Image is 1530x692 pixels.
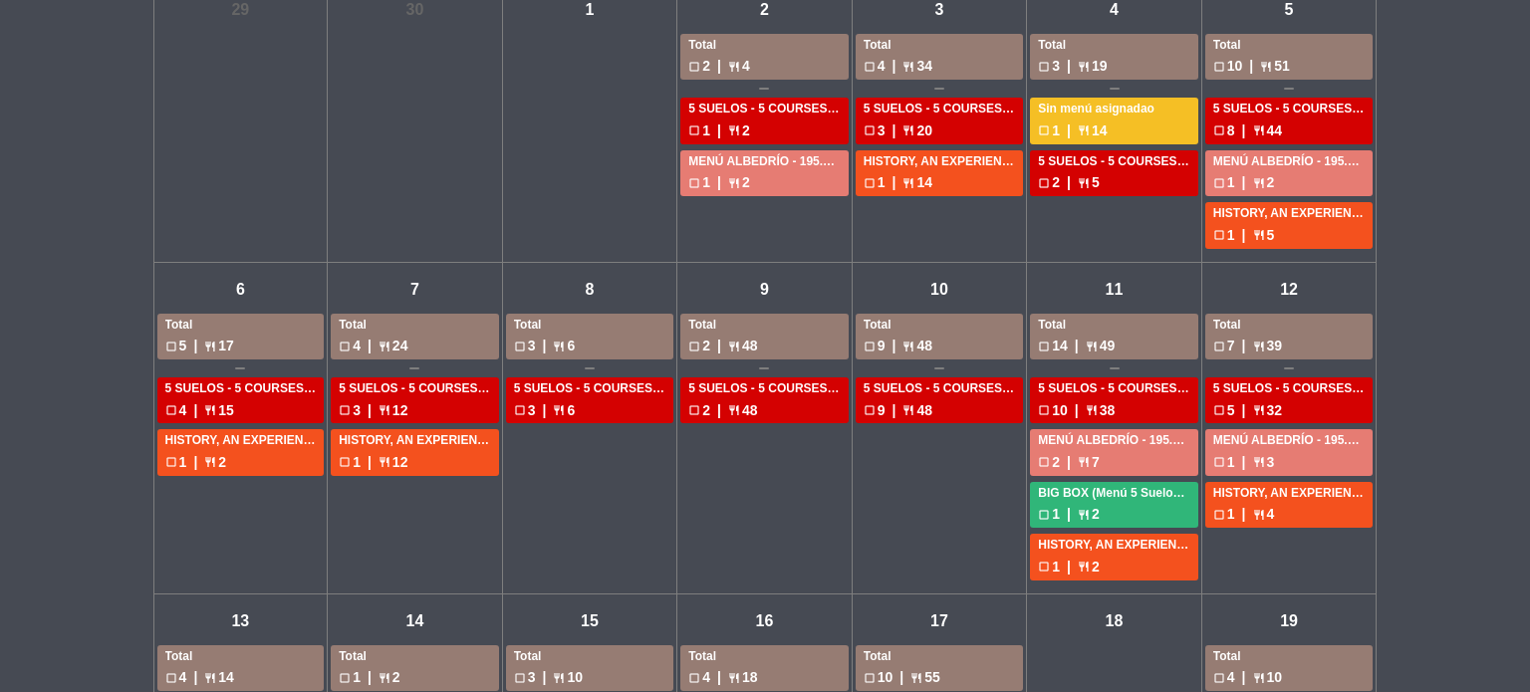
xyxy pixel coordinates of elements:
[1242,224,1246,247] span: |
[1078,177,1090,189] span: restaurant
[1213,431,1366,451] div: MENÚ ALBEDRÍO - 195.000ARS
[1038,451,1190,474] div: 2 7
[902,341,914,352] span: restaurant
[717,171,721,194] span: |
[1253,124,1265,136] span: restaurant
[542,335,546,357] span: |
[542,399,546,422] span: |
[688,672,700,684] span: check_box_outline_blank
[902,124,914,136] span: restaurant
[1038,119,1190,142] div: 1 14
[1253,509,1265,521] span: restaurant
[1253,456,1265,468] span: restaurant
[1242,335,1246,357] span: |
[1038,171,1190,194] div: 2 5
[902,404,914,416] span: restaurant
[165,672,177,684] span: check_box_outline_blank
[892,119,896,142] span: |
[892,335,896,357] span: |
[1213,484,1366,504] div: HISTORY, AN EXPERIENCE - 14 PAIRED COURSES MENU paired courses (only for [DEMOGRAPHIC_DATA] +) - ...
[1038,404,1050,416] span: check_box_outline_blank
[1067,119,1071,142] span: |
[514,341,526,352] span: check_box_outline_blank
[1242,399,1246,422] span: |
[1242,451,1246,474] span: |
[688,171,841,194] div: 1 2
[1078,124,1090,136] span: restaurant
[688,316,841,336] div: Total
[1067,55,1071,78] span: |
[1097,604,1132,639] div: 18
[747,273,782,308] div: 9
[514,672,526,684] span: check_box_outline_blank
[339,666,491,689] div: 1 2
[514,399,666,422] div: 3 6
[1249,55,1253,78] span: |
[1213,456,1225,468] span: check_box_outline_blank
[1038,61,1050,73] span: check_box_outline_blank
[165,647,317,667] div: Total
[864,672,876,684] span: check_box_outline_blank
[1038,152,1190,172] div: 5 SUELOS - 5 COURSES MENU (without wines) - ARS105,000
[892,55,896,78] span: |
[1242,171,1246,194] span: |
[864,124,876,136] span: check_box_outline_blank
[728,124,740,136] span: restaurant
[910,672,922,684] span: restaurant
[165,451,317,474] div: 1 2
[1038,456,1050,468] span: check_box_outline_blank
[1067,171,1071,194] span: |
[165,404,177,416] span: check_box_outline_blank
[397,604,432,639] div: 14
[728,404,740,416] span: restaurant
[688,177,700,189] span: check_box_outline_blank
[1038,316,1190,336] div: Total
[892,171,896,194] span: |
[864,171,1016,194] div: 1 14
[1213,451,1366,474] div: 1 3
[717,399,721,422] span: |
[1038,399,1190,422] div: 10 38
[514,666,666,689] div: 3 10
[379,456,390,468] span: restaurant
[1213,341,1225,352] span: check_box_outline_blank
[1253,229,1265,241] span: restaurant
[1213,124,1225,136] span: check_box_outline_blank
[892,399,896,422] span: |
[864,55,1016,78] div: 4 34
[1260,61,1272,73] span: restaurant
[1086,341,1098,352] span: restaurant
[688,379,841,399] div: 5 SUELOS - 5 COURSES MENU (without wines) - ARS105,000
[864,316,1016,336] div: Total
[339,404,351,416] span: check_box_outline_blank
[864,666,1016,689] div: 10 55
[379,341,390,352] span: restaurant
[1213,404,1225,416] span: check_box_outline_blank
[1038,124,1050,136] span: check_box_outline_blank
[1213,100,1366,119] div: 5 SUELOS - 5 COURSES MENU (without wines) - ARS105,000
[1078,509,1090,521] span: restaurant
[1038,536,1190,556] div: HISTORY, AN EXPERIENCE - 14 PAIRED COURSES MENU paired courses (only for [DEMOGRAPHIC_DATA] +) - ...
[1213,229,1225,241] span: check_box_outline_blank
[1038,556,1190,578] div: 1 2
[1213,224,1366,247] div: 1 5
[553,404,565,416] span: restaurant
[864,36,1016,56] div: Total
[193,451,197,474] span: |
[1213,509,1225,521] span: check_box_outline_blank
[688,152,841,172] div: MENÚ ALBEDRÍO - 195.000ARS
[902,177,914,189] span: restaurant
[1038,561,1050,573] span: check_box_outline_blank
[688,666,841,689] div: 4 18
[165,456,177,468] span: check_box_outline_blank
[1213,171,1366,194] div: 1 2
[1272,604,1307,639] div: 19
[514,335,666,357] div: 3 6
[553,341,565,352] span: restaurant
[1078,61,1090,73] span: restaurant
[204,341,216,352] span: restaurant
[688,335,841,357] div: 2 48
[1253,177,1265,189] span: restaurant
[1038,177,1050,189] span: check_box_outline_blank
[339,335,491,357] div: 4 24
